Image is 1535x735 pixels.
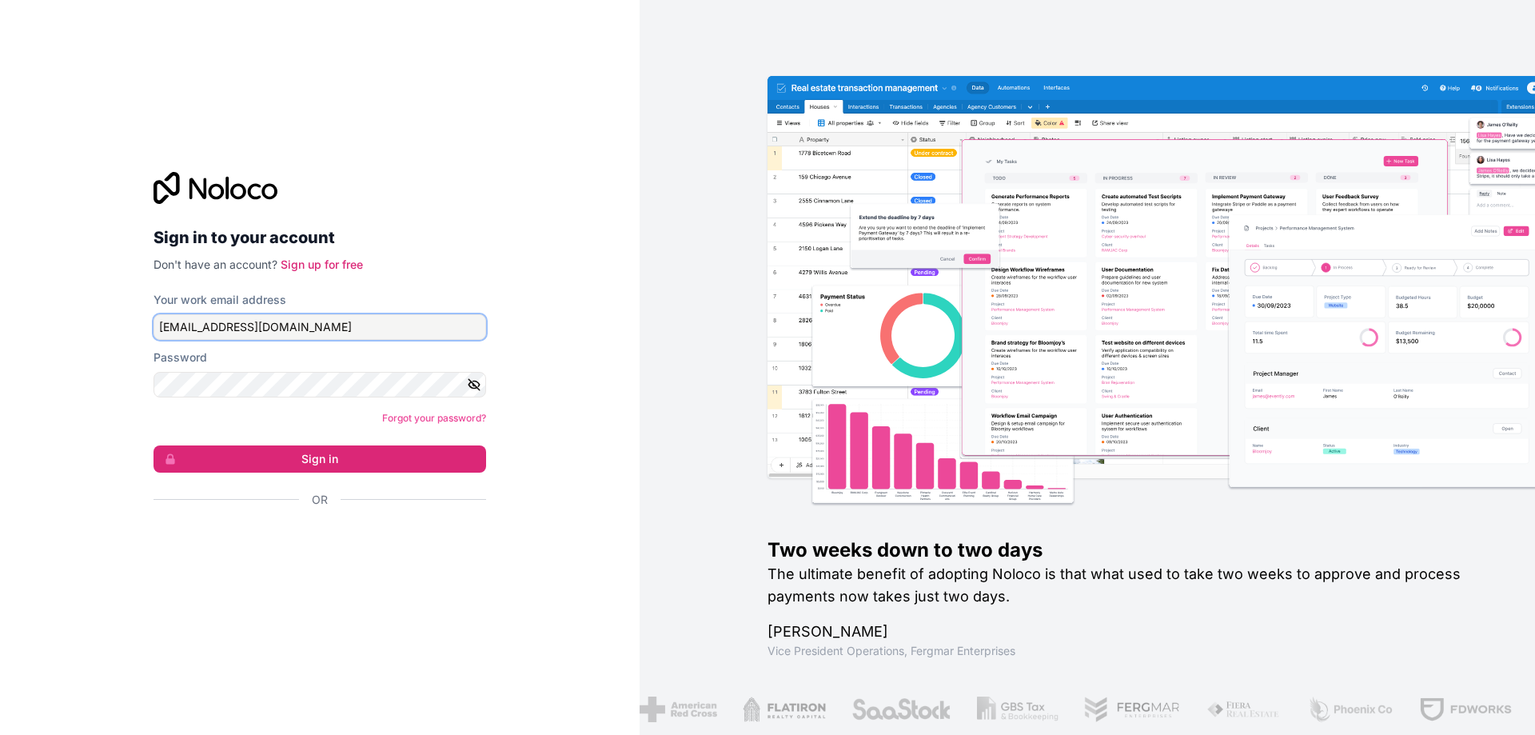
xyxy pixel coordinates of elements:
img: /assets/fdworks-Bi04fVtw.png [1419,697,1513,722]
a: Forgot your password? [382,412,486,424]
img: /assets/fergmar-CudnrXN5.png [1084,697,1182,722]
img: /assets/flatiron-C8eUkumj.png [743,697,826,722]
h1: Two weeks down to two days [767,537,1484,563]
h1: [PERSON_NAME] [767,621,1484,643]
img: /assets/fiera-fwj2N5v4.png [1206,697,1282,722]
iframe: Sign in with Google Button [146,525,481,561]
img: /assets/gbstax-C-GtDUiK.png [977,697,1059,722]
h2: Sign in to your account [153,223,486,252]
input: Password [153,372,486,397]
button: Sign in [153,445,486,473]
img: /assets/saastock-C6Zbiodz.png [851,697,952,722]
label: Password [153,350,207,366]
input: Email address [153,314,486,340]
h2: The ultimate benefit of adopting Noloco is that what used to take two weeks to approve and proces... [767,563,1484,608]
h1: Vice President Operations , Fergmar Enterprises [767,643,1484,659]
label: Your work email address [153,292,286,308]
img: /assets/phoenix-BREaitsQ.png [1307,697,1393,722]
span: Don't have an account? [153,258,277,271]
a: Sign up for free [281,258,363,271]
span: Or [312,492,328,508]
img: /assets/american-red-cross-BAupjrZR.png [640,697,717,722]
